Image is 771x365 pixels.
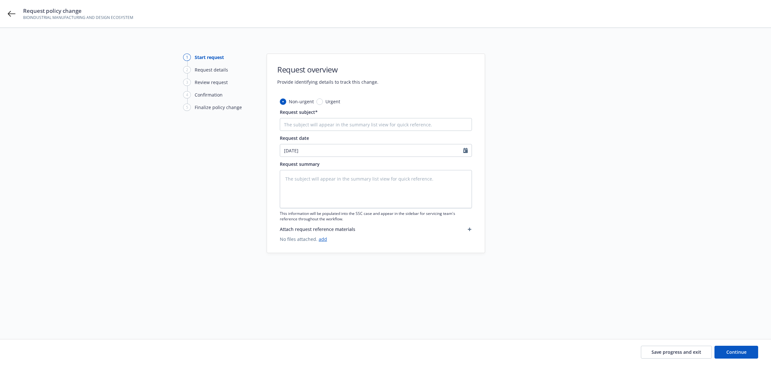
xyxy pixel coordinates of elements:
span: Request policy change [23,7,133,15]
span: Continue [726,349,747,355]
span: Request subject* [280,109,318,115]
div: Finalize policy change [195,104,242,111]
span: This information will be populated into the SSC case and appear in the sidebar for servicing team... [280,211,472,222]
h1: Request overview [277,64,378,75]
div: 4 [183,91,191,98]
span: Urgent [325,98,340,105]
span: Provide identifying details to track this change. [277,79,378,85]
div: 5 [183,104,191,111]
span: Non-urgent [289,98,314,105]
input: Non-urgent [280,98,286,105]
span: Attach request reference materials [280,226,355,233]
span: Save progress and exit [651,349,701,355]
div: 3 [183,79,191,86]
div: Confirmation [195,91,223,98]
div: Start request [195,54,224,61]
button: Save progress and exit [641,346,712,359]
a: add [319,236,327,242]
div: Request details [195,66,228,73]
div: 1 [183,54,191,61]
svg: Calendar [463,148,468,153]
button: Continue [714,346,758,359]
span: Request date [280,135,309,141]
input: The subject will appear in the summary list view for quick reference. [280,118,472,131]
span: Request summary [280,161,320,167]
span: No files attached. [280,236,472,242]
input: MM/DD/YYYY [280,144,463,157]
div: 2 [183,66,191,73]
input: Urgent [316,98,323,105]
span: BIOINDUSTRIAL MANUFACTURING AND DESIGN ECOSYSTEM [23,15,133,21]
div: Review request [195,79,228,86]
